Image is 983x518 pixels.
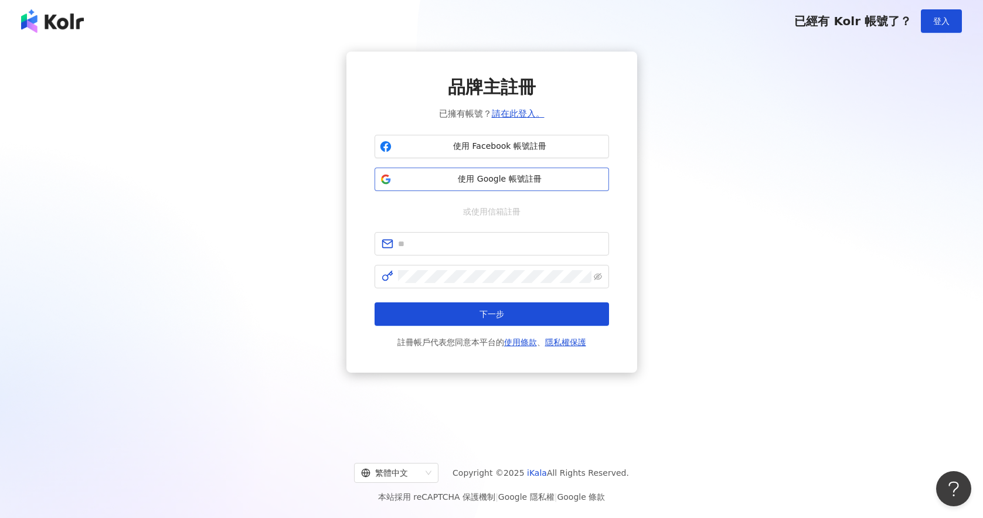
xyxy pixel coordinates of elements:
img: logo [21,9,84,33]
button: 登入 [921,9,962,33]
span: 已經有 Kolr 帳號了？ [794,14,911,28]
a: 請在此登入。 [492,108,545,119]
span: 已擁有帳號？ [439,107,545,121]
a: Google 隱私權 [498,492,555,502]
span: | [495,492,498,502]
span: 或使用信箱註冊 [455,205,529,218]
span: 品牌主註冊 [448,75,536,100]
span: | [555,492,557,502]
button: 使用 Facebook 帳號註冊 [375,135,609,158]
a: 使用條款 [504,338,537,347]
span: 使用 Google 帳號註冊 [396,173,604,185]
div: 繁體中文 [361,464,421,482]
span: 下一步 [479,309,504,319]
button: 下一步 [375,302,609,326]
a: Google 條款 [557,492,605,502]
span: 註冊帳戶代表您同意本平台的 、 [397,335,586,349]
span: Copyright © 2025 All Rights Reserved. [453,466,629,480]
span: 使用 Facebook 帳號註冊 [396,141,604,152]
span: 本站採用 reCAPTCHA 保護機制 [378,490,605,504]
a: 隱私權保護 [545,338,586,347]
a: iKala [527,468,547,478]
span: 登入 [933,16,950,26]
button: 使用 Google 帳號註冊 [375,168,609,191]
span: eye-invisible [594,272,602,281]
iframe: Help Scout Beacon - Open [936,471,971,506]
